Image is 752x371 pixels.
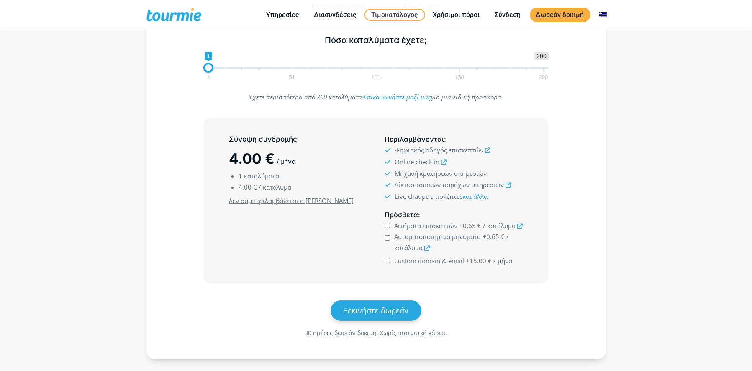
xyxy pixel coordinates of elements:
[229,134,367,145] h5: Σύνοψη συνδρομής
[454,75,465,79] span: 150
[394,221,457,230] span: Αιτήματα επισκεπτών
[385,134,523,145] h5: :
[364,93,431,101] a: Επικοινωνήστε μαζί μας
[229,150,275,167] span: 4.00 €
[385,210,523,220] h5: :
[203,91,549,103] p: Έχετε περισσότερα από 200 καταλύματα; για μια ειδική προσφορά.
[260,10,305,20] a: Υπηρεσίες
[205,52,212,60] span: 1
[493,257,512,265] span: / μήνα
[205,75,211,79] span: 1
[534,52,548,60] span: 200
[244,172,279,180] span: καταλύματα
[305,329,447,337] span: 30 ημέρες δωρεάν δοκιμή. Χωρίς πιστωτική κάρτα.
[308,10,363,20] a: Διασυνδέσεις
[331,300,421,321] a: Ξεκινήστε δωρεάν
[364,9,425,21] a: Τιμοκατάλογος
[277,158,296,165] span: / μήνα
[259,183,291,191] span: / κατάλυμα
[483,221,516,230] span: / κατάλυμα
[203,35,549,46] h5: Πόσα καταλύματα έχετε;
[466,257,492,265] span: +15.00 €
[385,211,418,219] span: Πρόσθετα
[395,180,504,189] span: Δίκτυο τοπικών παρόχων υπηρεσιών
[394,232,481,241] span: Αυτοματοποιημένα μηνύματα
[385,135,444,143] span: Περιλαμβάνονται
[344,305,408,315] span: Ξεκινήστε δωρεάν
[395,158,439,166] span: Online check-in
[239,183,257,191] span: 4.00 €
[459,221,481,230] span: +0.65 €
[483,232,505,241] span: +0.65 €
[462,192,488,201] a: και άλλα
[395,146,483,154] span: Ψηφιακός οδηγός επισκεπτών
[395,192,488,201] span: Live chat με επισκέπτες
[395,169,487,178] span: Μηχανή κρατήσεων υπηρεσιών
[489,10,527,20] a: Σύνδεση
[530,8,590,22] a: Δωρεάν δοκιμή
[538,75,549,79] span: 200
[288,75,296,79] span: 51
[239,172,242,180] span: 1
[229,196,354,205] u: Δεν συμπεριλαμβάνεται ο [PERSON_NAME]
[394,257,464,265] span: Custom domain & email
[370,75,382,79] span: 101
[427,10,486,20] a: Χρήσιμοι πόροι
